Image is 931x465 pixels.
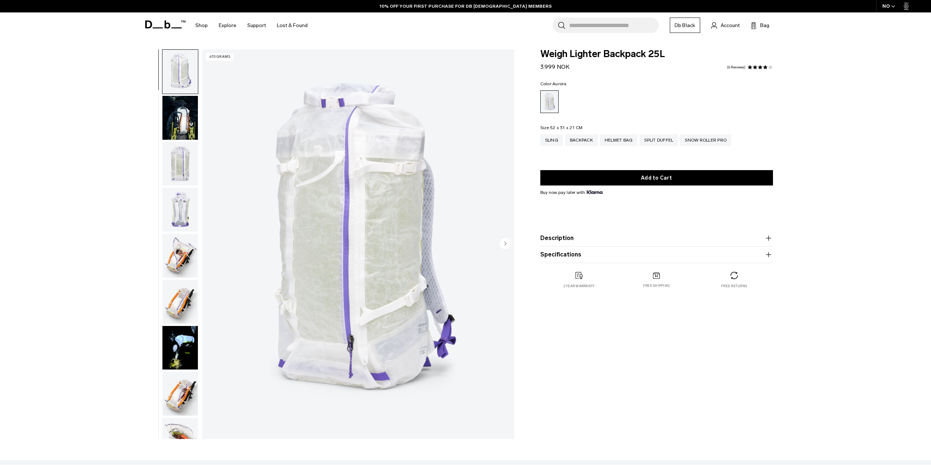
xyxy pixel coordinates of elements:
img: Weigh_Lighter_Backpack_25L_5.png [162,280,198,324]
button: Description [540,234,773,243]
a: Support [247,12,266,38]
button: Weigh_Lighter_Backpack_25L_7.png [162,417,198,462]
li: 1 / 18 [202,49,514,439]
button: Specifications [540,250,773,259]
span: Account [721,22,740,29]
p: Free shipping [643,283,670,288]
a: Sling [540,134,563,146]
button: Weigh_Lighter_Backpack_25L_5.png [162,280,198,324]
p: 470 grams [206,53,234,61]
a: Snow Roller Pro [680,134,731,146]
img: Weigh_Lighter_Backpack_25L_Lifestyle_new.png [162,96,198,140]
button: Weigh_Lighter_Backpack_25L_3.png [162,187,198,232]
a: Shop [195,12,208,38]
a: Explore [219,12,236,38]
span: Weigh Lighter Backpack 25L [540,49,773,59]
button: Weigh_Lighter_Backpack_25L_6.png [162,371,198,416]
span: Aurora [552,81,567,86]
nav: Main Navigation [190,12,313,38]
span: 52 x 31 x 21 CM [550,125,583,130]
button: Bag [751,21,769,30]
a: Helmet Bag [600,134,638,146]
span: 3.999 NOK [540,63,570,70]
img: Weigh Lighter Backpack 25L Aurora [162,326,198,370]
a: Aurora [540,90,559,113]
button: Weigh_Lighter_Backpack_25L_4.png [162,233,198,278]
button: Weigh_Lighter_Backpack_25L_1.png [162,49,198,94]
p: Free returns [721,284,747,289]
a: Split Duffel [639,134,678,146]
span: Buy now pay later with [540,189,602,196]
legend: Color: [540,82,567,86]
button: Weigh_Lighter_Backpack_25L_Lifestyle_new.png [162,95,198,140]
img: Weigh_Lighter_Backpack_25L_3.png [162,188,198,232]
legend: Size: [540,125,583,130]
a: 10% OFF YOUR FIRST PURCHASE FOR DB [DEMOGRAPHIC_DATA] MEMBERS [380,3,552,10]
a: Account [711,21,740,30]
button: Weigh Lighter Backpack 25L Aurora [162,326,198,370]
img: Weigh_Lighter_Backpack_25L_1.png [202,49,514,439]
img: Weigh_Lighter_Backpack_25L_1.png [162,50,198,94]
a: Db Black [670,18,700,33]
button: Add to Cart [540,170,773,185]
a: 6 reviews [727,65,746,69]
img: Weigh_Lighter_Backpack_25L_2.png [162,142,198,186]
img: {"height" => 20, "alt" => "Klarna"} [587,190,602,194]
button: Next slide [500,238,511,250]
img: Weigh_Lighter_Backpack_25L_4.png [162,234,198,278]
a: Backpack [565,134,598,146]
img: Weigh_Lighter_Backpack_25L_7.png [162,418,198,462]
p: 2 year warranty [563,284,595,289]
span: Bag [760,22,769,29]
a: Lost & Found [277,12,308,38]
img: Weigh_Lighter_Backpack_25L_6.png [162,372,198,416]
